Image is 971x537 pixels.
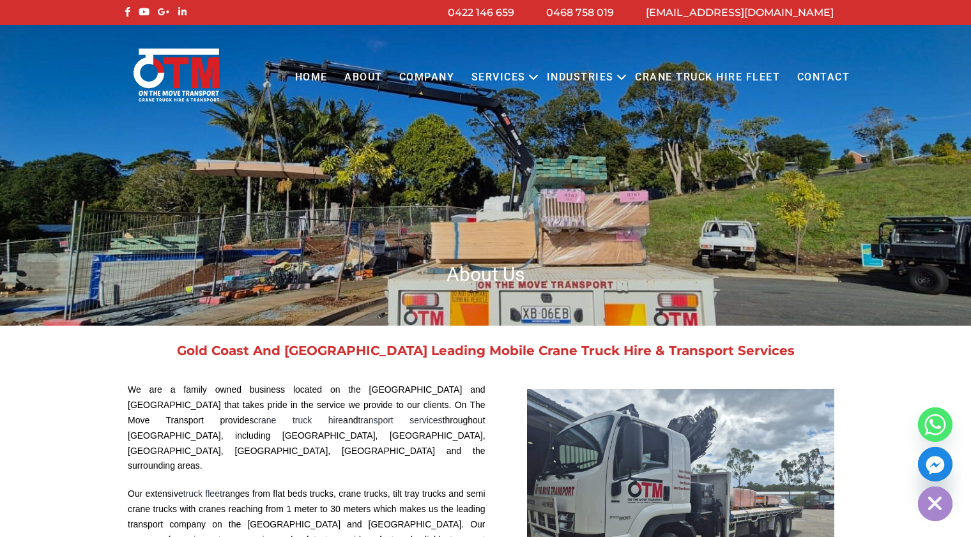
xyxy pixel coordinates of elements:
[128,382,485,474] p: We are a family owned business located on the [GEOGRAPHIC_DATA] and [GEOGRAPHIC_DATA] that takes ...
[286,60,335,95] a: Home
[646,6,834,19] a: [EMAIL_ADDRESS][DOMAIN_NAME]
[358,415,442,425] a: transport services
[463,60,534,95] a: Services
[391,60,463,95] a: COMPANY
[254,415,343,425] a: crane truck hire
[177,343,795,358] a: Gold Coast And [GEOGRAPHIC_DATA] Leading Mobile Crane Truck Hire & Transport Services
[336,60,391,95] a: About
[788,60,858,95] a: Contact
[546,6,614,19] a: 0468 758 019
[448,6,514,19] a: 0422 146 659
[539,60,622,95] a: Industries
[918,447,952,481] a: Facebook_Messenger
[627,60,788,95] a: Crane Truck Hire Fleet
[918,407,952,442] a: Whatsapp
[131,47,222,103] img: Otmtransport
[183,488,222,499] a: truck fleet
[121,262,850,287] h1: About Us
